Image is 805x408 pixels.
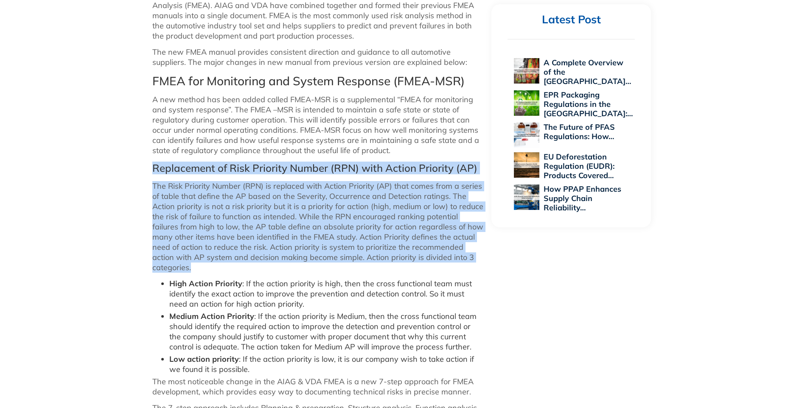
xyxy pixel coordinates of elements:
a: How PPAP Enhances Supply Chain Reliability… [544,184,621,212]
li: : If the action priority is Medium, then the cross functional team should identify the required a... [169,311,483,352]
p: The Risk Priority Number (RPN) is replaced with Action Priority (AP) that comes from a series of ... [152,181,483,273]
a: EU Deforestation Regulation (EUDR): Products Covered… [544,152,614,180]
h2: Latest Post [508,13,635,27]
strong: High Action Priority [169,279,242,288]
li: : If the action priority is high, then the cross functional team must identify the exact action t... [169,279,483,309]
a: A Complete Overview of the [GEOGRAPHIC_DATA]… [544,58,631,86]
strong: Low action priority [169,354,239,364]
img: EPR Packaging Regulations in the US: A 2025 Compliance Perspective [514,90,539,116]
img: EU Deforestation Regulation (EUDR): Products Covered and Compliance Essentials [514,152,539,178]
img: How PPAP Enhances Supply Chain Reliability Across Global Industries [514,184,539,210]
img: The Future of PFAS Regulations: How 2025 Will Reshape Global Supply Chains [514,123,539,148]
h3: FMEA for Monitoring and System Response (FMEA-MSR) [152,74,483,88]
h4: Replacement of Risk Priority Number (RPN) with Action Priority (AP) [152,162,483,174]
a: The Future of PFAS Regulations: How… [544,122,615,141]
img: A Complete Overview of the EU Personal Protective Equipment Regulation 2016/425 [514,58,539,84]
li: : If the action priority is low, it is our company wish to take action if we found it is possible. [169,354,483,374]
p: A new method has been added called FMEA-MSR is a supplemental “FMEA for monitoring and system res... [152,95,483,156]
p: The new FMEA manual provides consistent direction and guidance to all automotive suppliers. The m... [152,47,483,67]
a: EPR Packaging Regulations in the [GEOGRAPHIC_DATA]:… [544,90,633,118]
strong: Medium Action Priority [169,311,254,321]
p: The most noticeable change in the AIAG & VDA FMEA is a new 7-step approach for FMEA development, ... [152,377,483,397]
